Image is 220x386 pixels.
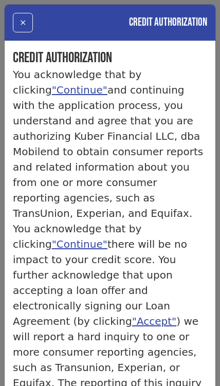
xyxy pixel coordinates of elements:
[52,238,107,250] a: "Continue"
[13,67,207,221] p: You acknowledge that by clicking and continuing with the application process, you understand and ...
[129,14,207,31] h4: Credit Authorization
[13,49,207,67] h1: Credit Authorization
[132,315,177,327] a: "Accept"
[13,13,33,32] button: ×
[52,84,107,96] a: "Continue"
